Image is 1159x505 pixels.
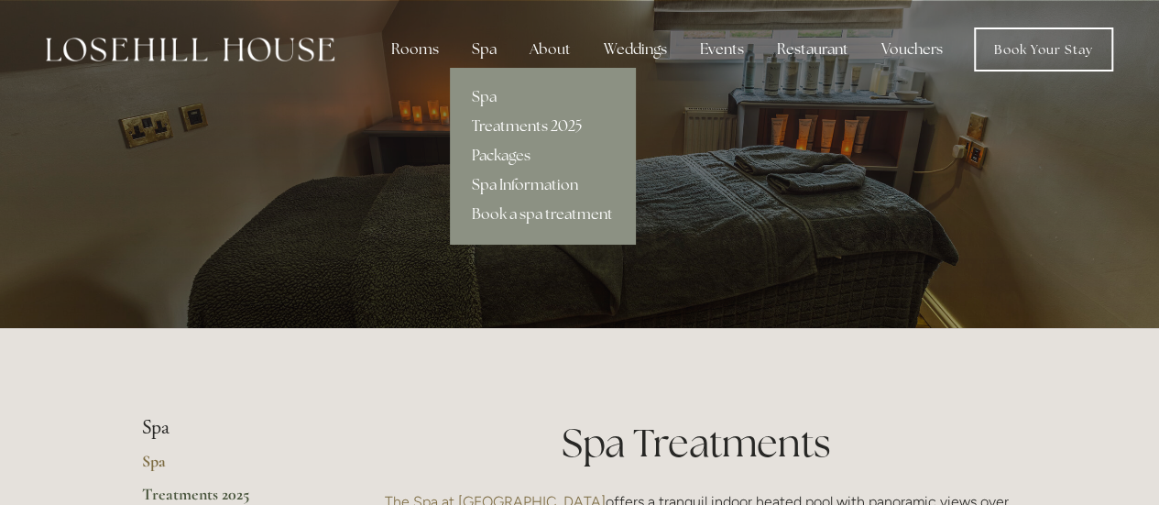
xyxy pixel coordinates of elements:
[376,416,1018,470] h1: Spa Treatments
[457,31,511,68] div: Spa
[450,112,635,141] a: Treatments 2025
[589,31,682,68] div: Weddings
[867,31,957,68] a: Vouchers
[685,31,759,68] div: Events
[377,31,454,68] div: Rooms
[46,38,334,61] img: Losehill House
[142,416,317,440] li: Spa
[762,31,863,68] div: Restaurant
[450,141,635,170] a: Packages
[515,31,585,68] div: About
[142,451,317,484] a: Spa
[450,82,635,112] a: Spa
[450,170,635,200] a: Spa Information
[450,200,635,229] a: Book a spa treatment
[974,27,1113,71] a: Book Your Stay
